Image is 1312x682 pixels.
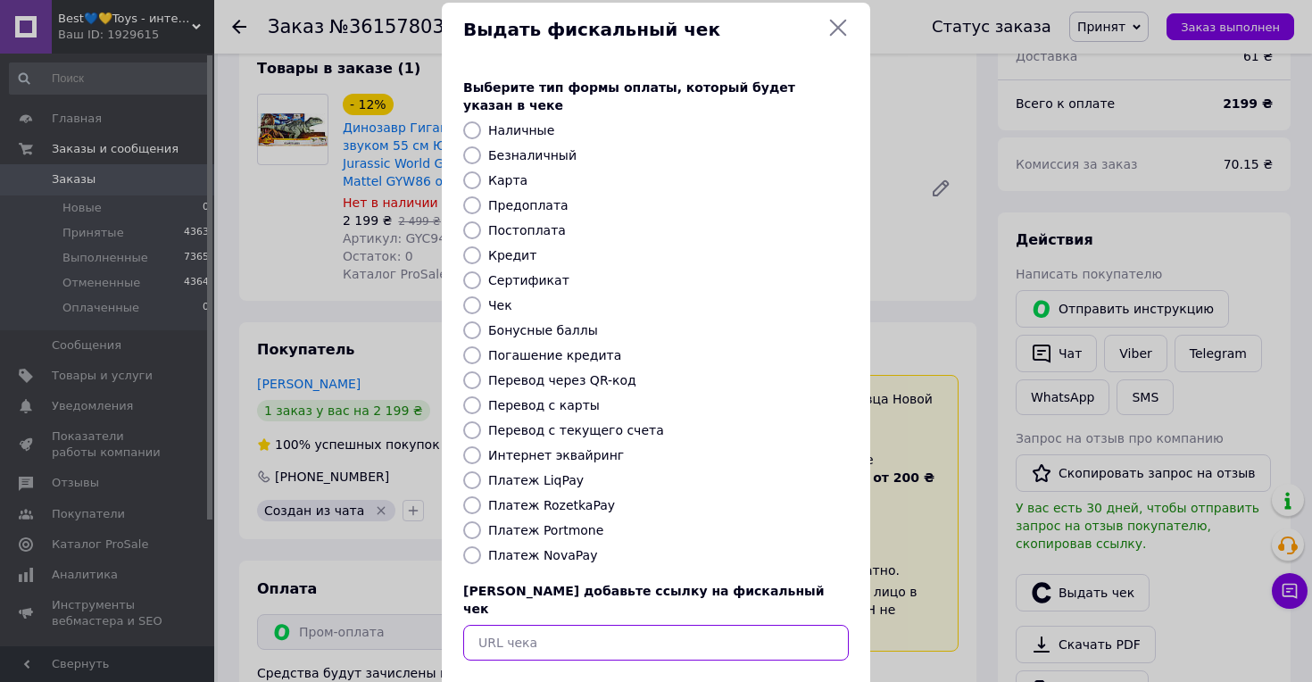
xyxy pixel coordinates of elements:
[463,625,849,661] input: URL чека
[488,348,621,362] label: Погашение кредита
[488,273,569,287] label: Сертификат
[488,298,512,312] label: Чек
[488,248,536,262] label: Кредит
[488,173,527,187] label: Карта
[463,17,820,43] span: Выдать фискальный чек
[463,584,825,616] span: [PERSON_NAME] добавьте ссылку на фискальный чек
[488,448,624,462] label: Интернет эквайринг
[488,523,603,537] label: Платеж Portmone
[488,323,598,337] label: Бонусные баллы
[488,373,636,387] label: Перевод через QR-код
[488,398,600,412] label: Перевод с карты
[488,198,569,212] label: Предоплата
[488,473,584,487] label: Платеж LiqPay
[488,148,577,162] label: Безналичный
[463,80,795,112] span: Выберите тип формы оплаты, который будет указан в чеке
[488,548,597,562] label: Платеж NovaPay
[488,498,615,512] label: Платеж RozetkaPay
[488,123,554,137] label: Наличные
[488,223,566,237] label: Постоплата
[488,423,664,437] label: Перевод с текущего счета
